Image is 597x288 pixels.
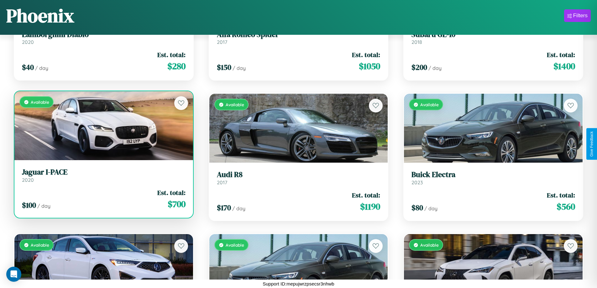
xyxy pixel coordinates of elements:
[22,168,186,177] h3: Jaguar I-PACE
[37,203,50,209] span: / day
[22,39,34,45] span: 2020
[217,170,380,186] a: Audi R82017
[411,39,422,45] span: 2018
[411,30,575,45] a: Subaru GL-102018
[420,102,439,107] span: Available
[157,50,186,59] span: Est. total:
[232,205,245,212] span: / day
[31,99,49,105] span: Available
[411,62,427,72] span: $ 200
[411,179,423,186] span: 2023
[547,191,575,200] span: Est. total:
[217,62,231,72] span: $ 150
[233,65,246,71] span: / day
[6,3,74,29] h1: Phoenix
[35,65,48,71] span: / day
[22,62,34,72] span: $ 40
[420,242,439,248] span: Available
[411,170,575,186] a: Buick Electra2023
[226,242,244,248] span: Available
[564,9,591,22] button: Filters
[217,170,380,179] h3: Audi R8
[157,188,186,197] span: Est. total:
[22,30,186,45] a: Lamborghini Diablo2020
[352,50,380,59] span: Est. total:
[424,205,437,212] span: / day
[557,200,575,213] span: $ 560
[226,102,244,107] span: Available
[22,200,36,210] span: $ 100
[359,60,380,72] span: $ 1050
[553,60,575,72] span: $ 1400
[31,242,49,248] span: Available
[573,13,588,19] div: Filters
[547,50,575,59] span: Est. total:
[217,202,231,213] span: $ 170
[428,65,442,71] span: / day
[411,202,423,213] span: $ 80
[217,30,380,45] a: Alfa Romeo Spider2017
[360,200,380,213] span: $ 1190
[352,191,380,200] span: Est. total:
[22,177,34,183] span: 2020
[217,179,227,186] span: 2017
[6,267,21,282] div: Open Intercom Messenger
[263,280,334,288] p: Support ID: mepujwrzpsecsr3nhwb
[589,131,594,157] div: Give Feedback
[411,170,575,179] h3: Buick Electra
[217,39,227,45] span: 2017
[167,60,186,72] span: $ 280
[168,198,186,210] span: $ 700
[22,168,186,183] a: Jaguar I-PACE2020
